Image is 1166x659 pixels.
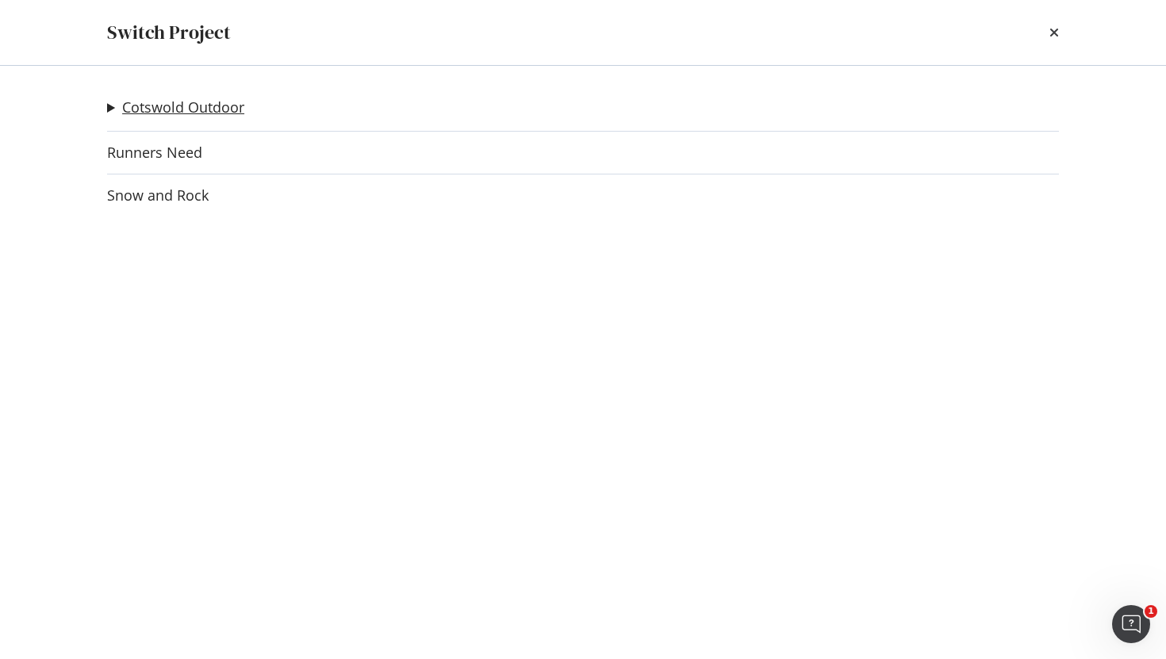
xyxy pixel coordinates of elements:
[1112,605,1150,643] iframe: Intercom live chat
[107,144,202,161] a: Runners Need
[122,99,244,116] a: Cotswold Outdoor
[107,98,244,118] summary: Cotswold Outdoor
[1145,605,1157,618] span: 1
[107,19,231,46] div: Switch Project
[1049,19,1059,46] div: times
[107,187,209,204] a: Snow and Rock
